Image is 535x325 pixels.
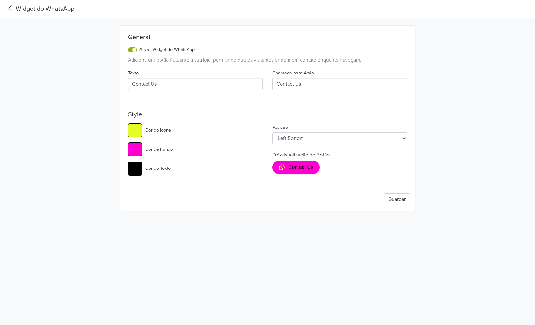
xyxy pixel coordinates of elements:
a: Contact Us [272,161,320,174]
span: Contact Us [288,164,313,171]
a: Widget do WhatsApp [5,4,74,14]
button: Guardar [384,193,410,205]
label: Texto [128,70,139,77]
h5: Style [128,111,407,121]
label: Posição [272,124,288,131]
div: Adiciona um botão flutuante à sua loja, permitindo que os visitantes entrem em contato enquanto n... [128,56,407,64]
h6: Pré-visualização do Botão [272,152,407,158]
label: Cor de Fundo [145,146,173,153]
label: Cor do Texto [145,165,171,172]
label: Cor do Ícone [145,127,171,134]
div: General [128,33,407,44]
label: Ativar Widget do WhatsApp [139,46,195,53]
label: Chamada para Ação [272,70,314,77]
